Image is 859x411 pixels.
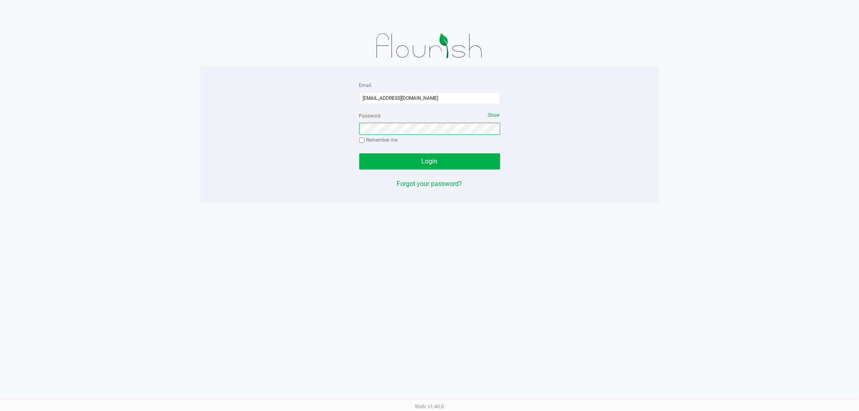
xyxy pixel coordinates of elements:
[359,138,365,143] input: Remember me
[397,179,462,189] button: Forgot your password?
[359,82,372,89] label: Email
[359,136,398,144] label: Remember me
[415,403,444,409] span: Web: v1.40.0
[488,112,500,118] span: Show
[422,157,438,165] span: Login
[359,153,500,169] button: Login
[359,112,381,120] label: Password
